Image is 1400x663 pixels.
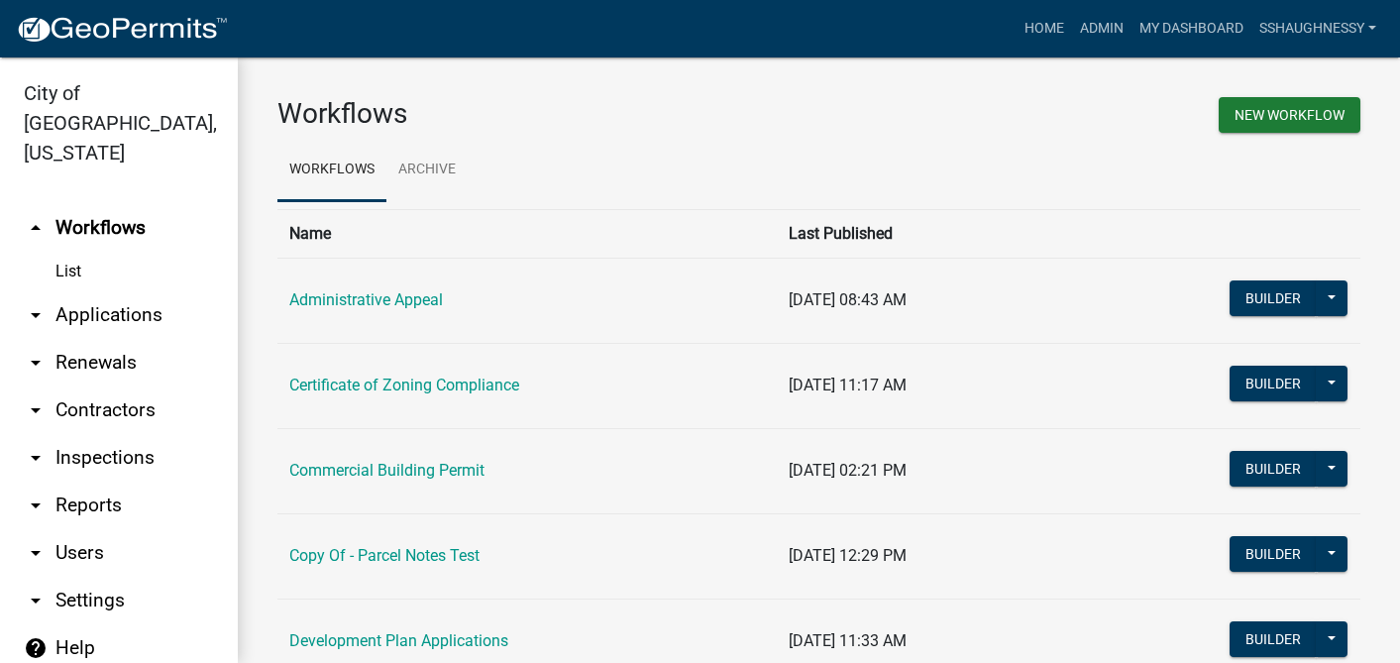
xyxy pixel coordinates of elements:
[777,209,1150,258] th: Last Published
[1230,451,1317,487] button: Builder
[24,541,48,565] i: arrow_drop_down
[24,446,48,470] i: arrow_drop_down
[289,631,508,650] a: Development Plan Applications
[1251,10,1384,48] a: sshaughnessy
[289,290,443,309] a: Administrative Appeal
[1230,280,1317,316] button: Builder
[289,546,480,565] a: Copy Of - Parcel Notes Test
[789,631,907,650] span: [DATE] 11:33 AM
[1072,10,1131,48] a: Admin
[386,139,468,202] a: Archive
[24,351,48,375] i: arrow_drop_down
[24,636,48,660] i: help
[24,303,48,327] i: arrow_drop_down
[789,376,907,394] span: [DATE] 11:17 AM
[24,398,48,422] i: arrow_drop_down
[289,461,485,480] a: Commercial Building Permit
[24,494,48,517] i: arrow_drop_down
[1230,536,1317,572] button: Builder
[1131,10,1251,48] a: My Dashboard
[277,209,777,258] th: Name
[277,97,805,131] h3: Workflows
[789,461,907,480] span: [DATE] 02:21 PM
[1230,366,1317,401] button: Builder
[1219,97,1360,133] button: New Workflow
[789,546,907,565] span: [DATE] 12:29 PM
[24,216,48,240] i: arrow_drop_up
[289,376,519,394] a: Certificate of Zoning Compliance
[24,589,48,612] i: arrow_drop_down
[1017,10,1072,48] a: Home
[789,290,907,309] span: [DATE] 08:43 AM
[277,139,386,202] a: Workflows
[1230,621,1317,657] button: Builder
